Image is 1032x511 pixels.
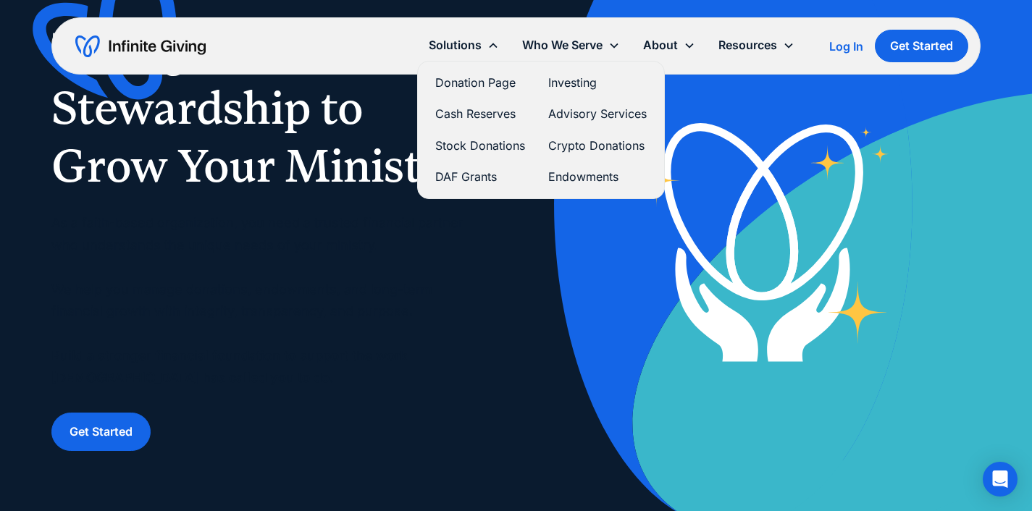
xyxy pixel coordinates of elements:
a: Crypto Donations [548,136,647,156]
div: Open Intercom Messenger [983,462,1018,497]
a: Cash Reserves [435,104,525,124]
div: Resources [718,35,777,55]
a: Advisory Services [548,104,647,124]
div: Solutions [417,30,511,61]
div: About [632,30,707,61]
p: As a faith-based organization, you need a trusted financial partner who understands the unique ne... [51,212,487,389]
img: nonprofit donation platform for faith-based organizations and ministries [622,96,903,376]
a: Log In [829,38,863,55]
a: Investing [548,73,647,93]
a: home [75,35,206,58]
a: Get Started [51,413,151,451]
h1: Thoughtful Stewardship to Grow Your Ministry [51,21,487,195]
div: Solutions [429,35,482,55]
a: Get Started [875,30,968,62]
nav: Solutions [417,61,665,199]
div: Who We Serve [522,35,603,55]
div: About [643,35,678,55]
a: Stock Donations [435,136,525,156]
div: Who We Serve [511,30,632,61]
a: Endowments [548,167,647,187]
strong: Build a stronger financial foundation to support the work [DEMOGRAPHIC_DATA] has called you to do. [51,348,407,386]
a: Donation Page [435,73,525,93]
div: Log In [829,41,863,52]
a: DAF Grants [435,167,525,187]
div: Resources [707,30,806,61]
